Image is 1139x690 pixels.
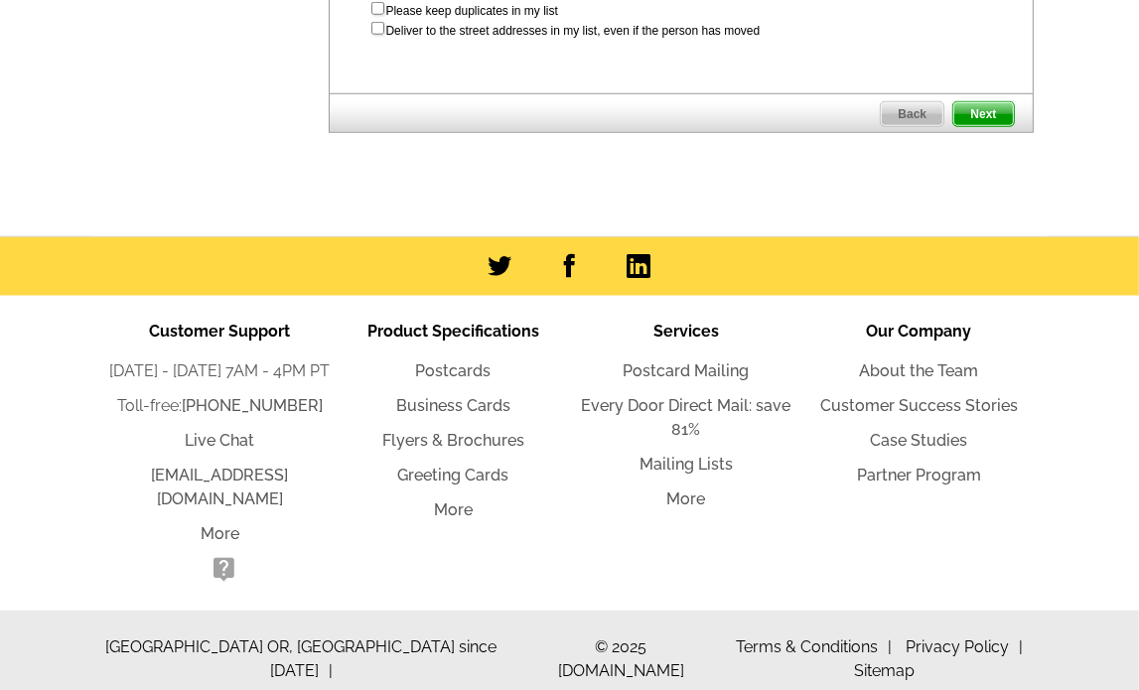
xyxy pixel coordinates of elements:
[182,396,323,415] a: [PHONE_NUMBER]
[623,361,749,380] a: Postcard Mailing
[397,466,508,484] a: Greeting Cards
[736,637,892,656] a: Terms & Conditions
[581,396,790,439] a: Every Door Direct Mail: save 81%
[820,396,1018,415] a: Customer Success Stories
[880,101,944,127] a: Back
[533,635,709,683] span: © 2025 [DOMAIN_NAME]
[666,489,705,508] a: More
[640,455,733,474] a: Mailing Lists
[151,466,288,508] a: [EMAIL_ADDRESS][DOMAIN_NAME]
[953,102,1013,126] span: Next
[860,361,979,380] a: About the Team
[396,396,510,415] a: Business Cards
[103,394,337,418] li: Toll-free:
[906,637,1023,656] a: Privacy Policy
[79,635,523,683] span: [GEOGRAPHIC_DATA] OR, [GEOGRAPHIC_DATA] since [DATE]
[857,466,981,484] a: Partner Program
[103,359,337,383] li: [DATE] - [DATE] 7AM - 4PM PT
[854,661,915,680] a: Sitemap
[367,322,539,341] span: Product Specifications
[653,322,719,341] span: Services
[434,500,473,519] a: More
[867,322,972,341] span: Our Company
[881,102,943,126] span: Back
[149,322,290,341] span: Customer Support
[871,431,968,450] a: Case Studies
[415,361,491,380] a: Postcards
[185,431,254,450] a: Live Chat
[382,431,524,450] a: Flyers & Brochures
[201,524,239,543] a: More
